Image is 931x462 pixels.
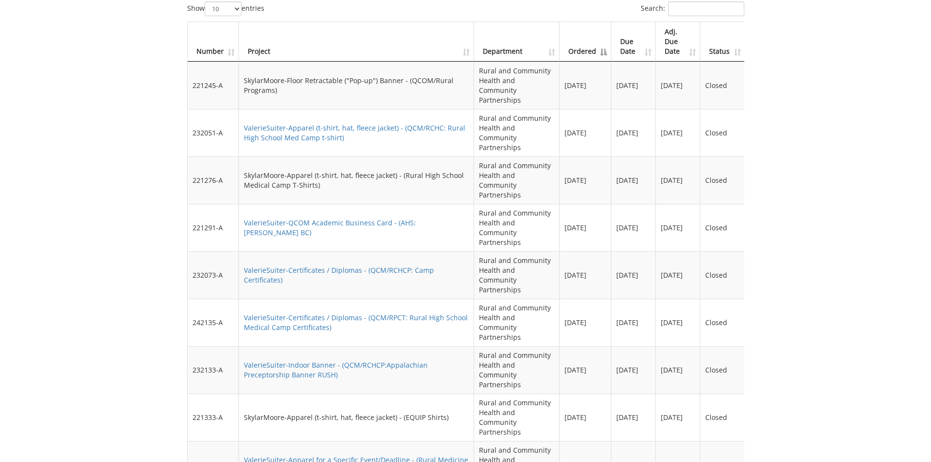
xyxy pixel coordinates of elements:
td: Closed [700,156,744,204]
th: Adj. Due Date: activate to sort column ascending [656,22,700,62]
th: Number: activate to sort column ascending [188,22,239,62]
td: Closed [700,109,744,156]
td: 232051-A [188,109,239,156]
td: [DATE] [611,204,656,251]
td: [DATE] [656,62,700,109]
th: Status: activate to sort column ascending [700,22,744,62]
td: [DATE] [560,394,611,441]
td: Rural and Community Health and Community Partnerships [474,156,560,204]
td: Closed [700,394,744,441]
td: Rural and Community Health and Community Partnerships [474,251,560,299]
td: [DATE] [656,251,700,299]
td: Closed [700,62,744,109]
td: [DATE] [560,109,611,156]
td: Rural and Community Health and Community Partnerships [474,109,560,156]
td: 221333-A [188,394,239,441]
td: [DATE] [560,156,611,204]
td: SkylarMoore-Apparel (t-shirt, hat, fleece jacket) - (Rural High School Medical Camp T-Shirts) [239,156,474,204]
td: Rural and Community Health and Community Partnerships [474,394,560,441]
a: ValerieSuiter-Indoor Banner - (QCM/RCHCP:Appalachian Preceptorship Banner RUSH) [244,360,428,379]
th: Ordered: activate to sort column descending [560,22,611,62]
a: ValerieSuiter-Certificates / Diplomas - (QCM/RCHCP: Camp Certificates) [244,265,434,285]
td: [DATE] [611,62,656,109]
a: ValerieSuiter-QCOM Academic Business Card - (AHS:[PERSON_NAME] BC) [244,218,416,237]
td: 232073-A [188,251,239,299]
td: [DATE] [560,251,611,299]
td: SkylarMoore-Apparel (t-shirt, hat, fleece jacket) - (EQUIP Shirts) [239,394,474,441]
td: [DATE] [611,394,656,441]
td: [DATE] [656,346,700,394]
a: ValerieSuiter-Apparel (t-shirt, hat, fleece jacket) - (QCM/RCHC: Rural High School Med Camp t-shirt) [244,123,465,142]
td: [DATE] [611,299,656,346]
th: Project: activate to sort column ascending [239,22,474,62]
td: 242135-A [188,299,239,346]
td: [DATE] [560,204,611,251]
td: Closed [700,346,744,394]
td: Rural and Community Health and Community Partnerships [474,346,560,394]
td: [DATE] [560,299,611,346]
select: Showentries [205,1,241,16]
td: Rural and Community Health and Community Partnerships [474,62,560,109]
td: [DATE] [656,109,700,156]
td: Rural and Community Health and Community Partnerships [474,299,560,346]
td: 221291-A [188,204,239,251]
label: Search: [641,1,744,16]
td: 221276-A [188,156,239,204]
th: Due Date: activate to sort column ascending [611,22,656,62]
td: Closed [700,251,744,299]
td: 221245-A [188,62,239,109]
td: [DATE] [611,251,656,299]
td: [DATE] [656,394,700,441]
td: Rural and Community Health and Community Partnerships [474,204,560,251]
td: [DATE] [560,346,611,394]
td: [DATE] [611,156,656,204]
td: [DATE] [656,204,700,251]
td: [DATE] [656,156,700,204]
td: Closed [700,299,744,346]
td: [DATE] [560,62,611,109]
td: [DATE] [611,346,656,394]
th: Department: activate to sort column ascending [474,22,560,62]
label: Show entries [187,1,264,16]
a: ValerieSuiter-Certificates / Diplomas - (QCM/RPCT: Rural High School Medical Camp Certificates) [244,313,468,332]
td: 232133-A [188,346,239,394]
td: [DATE] [656,299,700,346]
td: Closed [700,204,744,251]
input: Search: [668,1,744,16]
td: SkylarMoore-Floor Retractable ("Pop-up") Banner - (QCOM/Rural Programs) [239,62,474,109]
td: [DATE] [611,109,656,156]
